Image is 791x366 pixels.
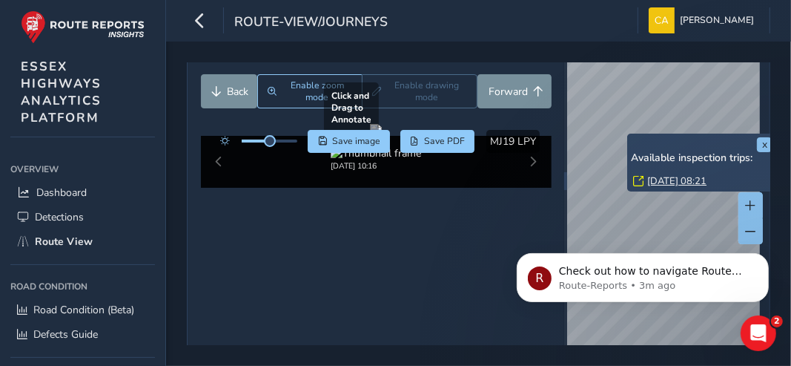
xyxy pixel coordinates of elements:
button: Back [201,74,258,108]
button: [PERSON_NAME] [649,7,759,33]
button: PDF [400,130,475,152]
img: diamond-layout [649,7,675,33]
span: Detections [35,210,84,224]
span: ESSEX HIGHWAYS ANALYTICS PLATFORM [21,58,102,126]
a: Detections [10,205,155,229]
div: [DATE] 10:16 [331,160,421,171]
button: Forward [477,74,551,108]
div: Road Condition [10,275,155,298]
img: rr logo [21,10,145,44]
span: route-view/journeys [234,13,388,33]
span: Forward [489,85,528,99]
span: [PERSON_NAME] [680,7,754,33]
div: Overview [10,158,155,180]
img: Thumbnail frame [331,146,421,160]
button: Save [308,130,390,152]
span: Dashboard [36,186,87,200]
a: Defects Guide [10,322,155,347]
a: [DATE] 08:21 [647,174,706,188]
iframe: Intercom live chat [741,316,776,351]
span: Road Condition (Beta) [33,303,134,317]
button: Zoom [257,74,362,108]
span: MJ19 LPY [490,134,536,148]
span: Back [228,85,249,99]
span: Save PDF [424,135,465,147]
span: Route View [35,235,93,249]
span: Enable zoom mode [282,79,354,103]
a: Route View [10,229,155,254]
iframe: Intercom notifications message [494,222,791,326]
span: Save image [332,135,380,147]
button: x [757,137,772,152]
span: 2 [771,316,783,327]
h6: Available inspection trips: [631,152,772,165]
a: Dashboard [10,180,155,205]
span: Defects Guide [33,327,98,342]
a: Road Condition (Beta) [10,298,155,322]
